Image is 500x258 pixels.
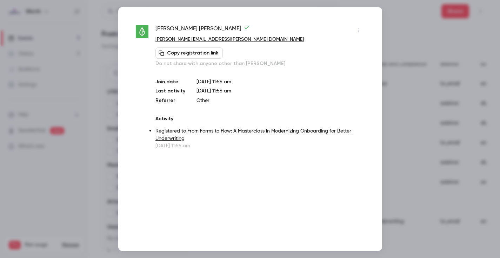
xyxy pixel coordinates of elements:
p: [DATE] 11:56 am [155,142,364,149]
p: Do not share with anyone other than [PERSON_NAME] [155,60,364,67]
p: Other [196,97,364,104]
p: Join date [155,78,185,85]
a: From Forms to Flow: A Masterclass in Modernizing Onboarding for Better Underwriting [155,129,351,141]
p: Registered to [155,128,364,142]
button: Copy registration link [155,47,223,59]
span: [PERSON_NAME] [PERSON_NAME] [155,25,249,36]
span: [DATE] 11:56 am [196,89,231,93]
p: Activity [155,115,364,122]
p: [DATE] 11:56 am [196,78,364,85]
p: Last activity [155,88,185,95]
a: [PERSON_NAME][EMAIL_ADDRESS][PERSON_NAME][DOMAIN_NAME] [155,37,304,42]
p: Referrer [155,97,185,104]
img: branchapp.com [136,25,149,38]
